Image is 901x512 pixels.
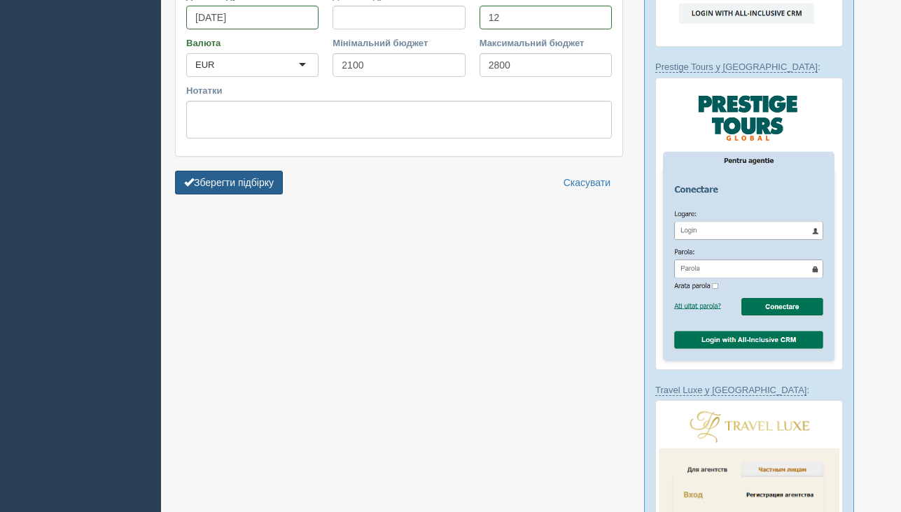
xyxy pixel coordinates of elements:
[186,84,612,97] label: Нотатки
[480,6,612,29] input: 7-10 або 7,10,14
[655,383,843,397] p: :
[655,60,843,73] p: :
[175,171,283,194] button: Зберегти підбірку
[655,62,818,73] a: Prestige Tours у [GEOGRAPHIC_DATA]
[333,36,465,50] label: Мінімальний бюджет
[480,36,612,50] label: Максимальний бюджет
[655,385,806,396] a: Travel Luxe у [GEOGRAPHIC_DATA]
[554,171,620,194] a: Скасувати
[655,78,843,370] img: prestige-tours-login-via-crm-for-travel-agents.png
[195,58,214,72] div: EUR
[186,36,319,50] label: Валюта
